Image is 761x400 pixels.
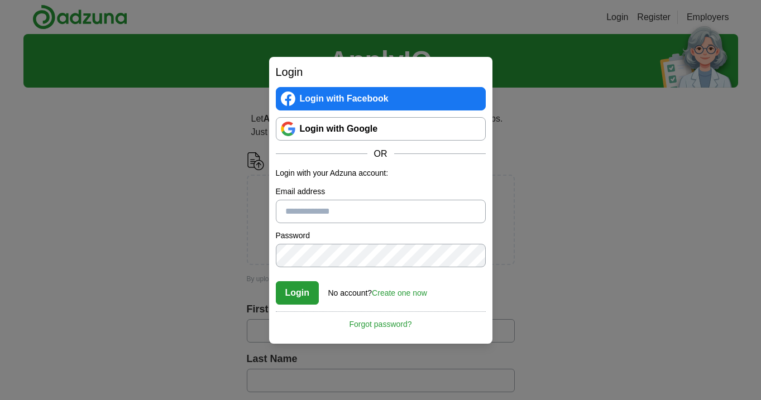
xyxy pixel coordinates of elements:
button: Login [276,281,319,305]
h2: Login [276,64,486,80]
label: Email address [276,186,486,197]
a: Login with Google [276,117,486,141]
span: OR [367,147,394,161]
a: Create one now [372,288,427,297]
a: Login with Facebook [276,87,486,110]
div: No account? [328,281,427,299]
label: Password [276,230,486,242]
a: Forgot password? [276,311,486,330]
p: Login with your Adzuna account: [276,167,486,179]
